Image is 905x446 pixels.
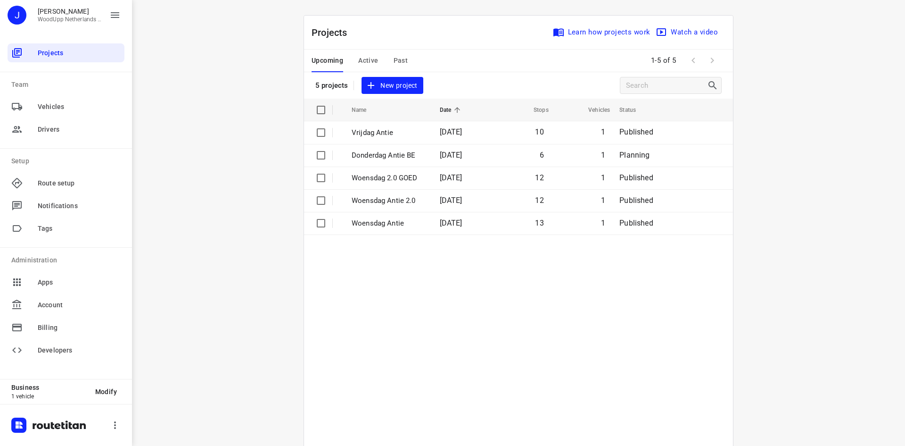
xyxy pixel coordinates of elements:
[352,104,379,116] span: Name
[601,173,605,182] span: 1
[619,219,653,227] span: Published
[352,150,426,161] p: Donderdag Antie BE
[352,127,426,138] p: Vrijdag Antie
[11,80,124,90] p: Team
[358,55,378,67] span: Active
[38,201,121,211] span: Notifications
[535,196,543,205] span: 12
[601,196,605,205] span: 1
[521,104,549,116] span: Stops
[576,104,610,116] span: Vehicles
[38,102,121,112] span: Vehicles
[38,224,121,234] span: Tags
[352,173,426,184] p: Woensdag 2.0 GOED
[38,278,121,287] span: Apps
[8,295,124,314] div: Account
[8,174,124,193] div: Route setup
[38,300,121,310] span: Account
[394,55,408,67] span: Past
[88,383,124,400] button: Modify
[440,104,464,116] span: Date
[312,25,355,40] p: Projects
[601,151,605,160] span: 1
[8,273,124,292] div: Apps
[38,8,102,15] p: Jesper Elenbaas
[8,6,26,25] div: J
[535,127,543,136] span: 10
[352,218,426,229] p: Woensdag Antie
[8,341,124,360] div: Developers
[540,151,544,160] span: 6
[8,196,124,215] div: Notifications
[8,219,124,238] div: Tags
[11,384,88,391] p: Business
[619,127,653,136] span: Published
[8,318,124,337] div: Billing
[8,43,124,62] div: Projects
[535,219,543,227] span: 13
[619,151,650,160] span: Planning
[367,80,417,92] span: New project
[626,78,707,93] input: Search projects
[601,219,605,227] span: 1
[619,173,653,182] span: Published
[362,77,423,94] button: New project
[352,195,426,206] p: Woensdag Antie 2.0
[440,151,462,160] span: [DATE]
[440,173,462,182] span: [DATE]
[11,255,124,265] p: Administration
[38,345,121,355] span: Developers
[38,16,102,23] p: WoodUpp Netherlands B.V.
[315,81,348,90] p: 5 projects
[38,178,121,188] span: Route setup
[95,388,117,396] span: Modify
[440,127,462,136] span: [DATE]
[647,50,680,71] span: 1-5 of 5
[38,48,121,58] span: Projects
[440,196,462,205] span: [DATE]
[312,55,343,67] span: Upcoming
[440,219,462,227] span: [DATE]
[535,173,543,182] span: 12
[38,125,121,135] span: Drivers
[8,120,124,139] div: Drivers
[684,51,703,70] span: Previous Page
[619,104,648,116] span: Status
[703,51,722,70] span: Next Page
[11,156,124,166] p: Setup
[11,393,88,400] p: 1 vehicle
[619,196,653,205] span: Published
[38,323,121,333] span: Billing
[8,97,124,116] div: Vehicles
[601,127,605,136] span: 1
